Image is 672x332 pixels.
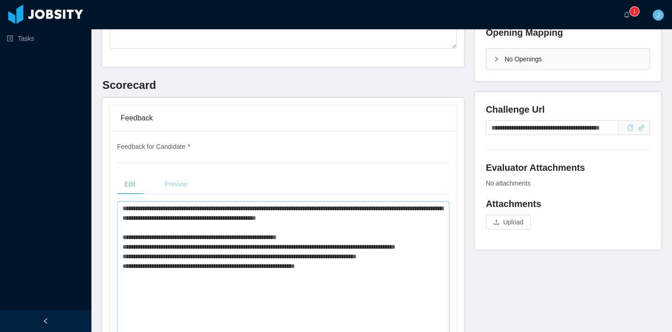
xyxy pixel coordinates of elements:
[486,161,650,174] h4: Evaluator Attachments
[494,56,499,62] i: icon: right
[633,7,636,16] p: 1
[657,10,660,21] span: J
[486,215,531,229] button: icon: uploadUpload
[486,218,531,226] span: icon: uploadUpload
[102,78,464,93] h3: Scorecard
[117,143,190,150] span: Feedback for Candidate
[157,174,195,195] div: Preview
[624,11,630,18] i: icon: bell
[7,29,84,48] a: icon: profileTasks
[486,103,650,116] h4: Challenge Url
[486,49,650,70] div: icon: rightNo Openings
[627,125,634,131] i: icon: copy
[486,197,650,210] h4: Attachments
[630,7,639,16] sup: 1
[486,26,563,39] h4: Opening Mapping
[117,174,143,195] div: Edit
[638,124,645,131] a: icon: link
[627,123,634,133] div: Copy
[486,179,650,188] div: No attachments
[121,105,446,131] div: Feedback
